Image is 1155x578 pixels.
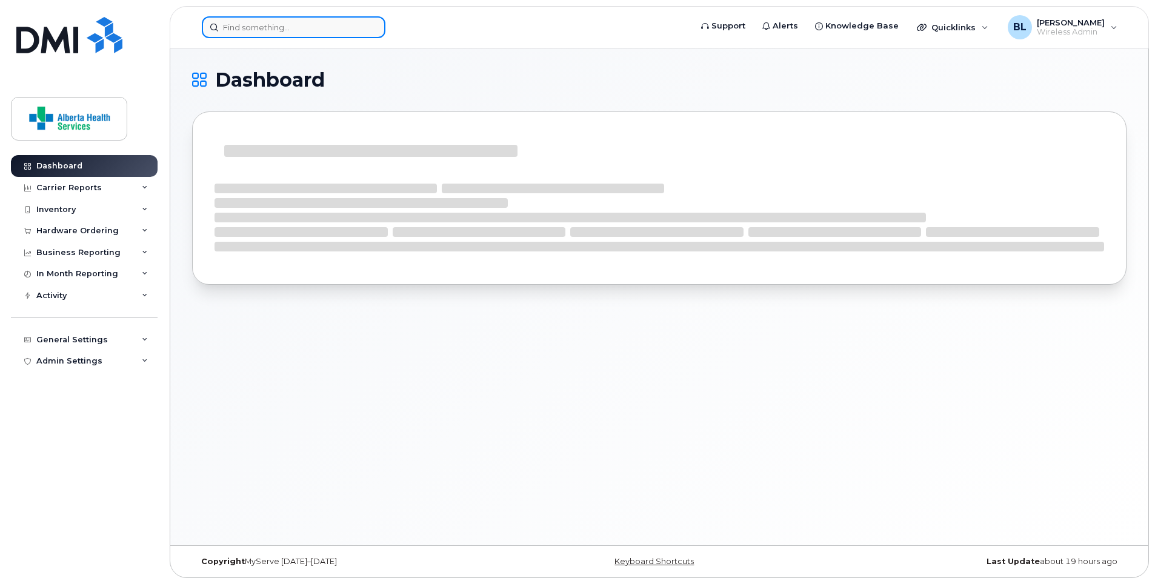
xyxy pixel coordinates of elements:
strong: Copyright [201,557,245,566]
a: Keyboard Shortcuts [614,557,694,566]
strong: Last Update [987,557,1040,566]
span: Dashboard [215,71,325,89]
div: about 19 hours ago [815,557,1127,566]
div: MyServe [DATE]–[DATE] [192,557,504,566]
